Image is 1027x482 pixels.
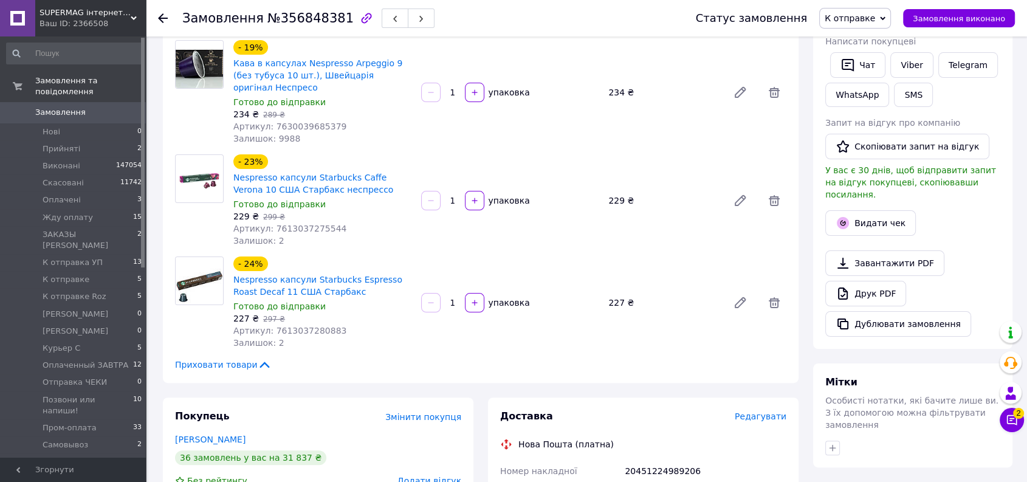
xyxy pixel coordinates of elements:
[43,229,137,251] span: ЗАКАЗЫ [PERSON_NAME]
[825,311,971,337] button: Дублювати замовлення
[830,52,885,78] button: Чат
[233,212,259,221] span: 229 ₴
[233,173,393,195] a: Nespresso капсули Starbucks Caffe Verona 10 США Старбакс неспрессо
[137,229,142,251] span: 2
[137,126,142,137] span: 0
[158,12,168,24] div: Повернутися назад
[825,83,889,107] a: WhatsApp
[735,411,786,421] span: Редагувати
[890,52,933,78] a: Viber
[233,224,346,233] span: Артикул: 7613037275544
[486,297,531,309] div: упаковка
[622,460,789,482] div: 20451224989206
[233,122,346,131] span: Артикул: 7630039685379
[182,11,264,26] span: Замовлення
[603,192,723,209] div: 229 ₴
[825,134,989,159] button: Скопіювати запит на відгук
[175,359,272,371] span: Приховати товари
[913,14,1005,23] span: Замовлення виконано
[35,75,146,97] span: Замовлення та повідомлення
[1000,408,1024,432] button: Чат з покупцем2
[137,343,142,354] span: 5
[263,315,285,323] span: 297 ₴
[500,410,553,422] span: Доставка
[175,450,326,465] div: 36 замовлень у вас на 31 837 ₴
[43,195,81,205] span: Оплачені
[43,177,84,188] span: Скасовані
[137,291,142,302] span: 5
[43,394,133,416] span: Позвони или напиши!
[137,377,142,388] span: 0
[39,7,131,18] span: SUPERMAG інтернет магазин
[603,294,723,311] div: 227 ₴
[133,456,142,467] span: 67
[43,291,106,302] span: К отправке Roz
[6,43,143,64] input: Пошук
[1013,408,1024,419] span: 2
[825,281,906,306] a: Друк PDF
[133,394,142,416] span: 10
[728,188,752,213] a: Редагувати
[825,250,944,276] a: Завантажити PDF
[894,83,933,107] button: SMS
[175,410,230,422] span: Покупець
[728,80,752,105] a: Редагувати
[825,36,916,46] span: Написати покупцеві
[233,236,284,246] span: Залишок: 2
[176,41,223,88] img: Кава в капсулах Nespresso Arpeggio 9 (без тубуса 10 шт.), Швейцарія оригінал Неспресо
[233,338,284,348] span: Залишок: 2
[133,422,142,433] span: 33
[696,12,808,24] div: Статус замовлення
[43,143,80,154] span: Прийняті
[728,291,752,315] a: Редагувати
[133,360,142,371] span: 12
[176,257,223,305] img: Nespresso капсули Starbucks Espresso Roast Decaf 11 США Старбакс
[43,257,103,268] span: К отправка УП
[603,84,723,101] div: 234 ₴
[43,377,107,388] span: Отправка ЧЕКИ
[825,13,875,23] span: К отправке
[233,314,259,323] span: 227 ₴
[233,326,346,336] span: Артикул: 7613037280883
[825,165,996,199] span: У вас є 30 днів, щоб відправити запит на відгук покупцеві, скопіювавши посилання.
[233,301,326,311] span: Готово до відправки
[176,159,223,199] img: Nespresso капсули Starbucks Caffe Verona 10 США Старбакс неспрессо
[233,40,268,55] div: - 19%
[233,58,402,92] a: Кава в капсулах Nespresso Arpeggio 9 (без тубуса 10 шт.), Швейцарія оригінал Неспресо
[903,9,1015,27] button: Замовлення виконано
[385,412,461,422] span: Змінити покупця
[43,160,80,171] span: Виконані
[120,177,142,188] span: 11742
[43,360,128,371] span: Оплаченный ЗАВТРА
[137,309,142,320] span: 0
[515,438,617,450] div: Нова Пошта (платна)
[263,213,285,221] span: 299 ₴
[233,275,402,297] a: Nespresso капсули Starbucks Espresso Roast Decaf 11 США Старбакс
[762,188,786,213] span: Видалити
[486,86,531,98] div: упаковка
[137,439,142,450] span: 2
[233,134,300,143] span: Залишок: 9988
[762,80,786,105] span: Видалити
[137,195,142,205] span: 3
[175,435,246,444] a: [PERSON_NAME]
[43,456,81,467] span: Упакован
[500,466,577,476] span: Номер накладної
[116,160,142,171] span: 147054
[43,422,97,433] span: Пром-оплата
[825,396,998,430] span: Особисті нотатки, які бачите лише ви. З їх допомогою можна фільтрувати замовлення
[233,199,326,209] span: Готово до відправки
[825,210,916,236] button: Видати чек
[43,309,108,320] span: [PERSON_NAME]
[938,52,998,78] a: Telegram
[762,291,786,315] span: Видалити
[825,118,960,128] span: Запит на відгук про компанію
[137,143,142,154] span: 2
[35,107,86,118] span: Замовлення
[233,109,259,119] span: 234 ₴
[233,154,268,169] div: - 23%
[39,18,146,29] div: Ваш ID: 2366508
[825,376,857,388] span: Мітки
[486,195,531,207] div: упаковка
[43,274,89,285] span: К отправке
